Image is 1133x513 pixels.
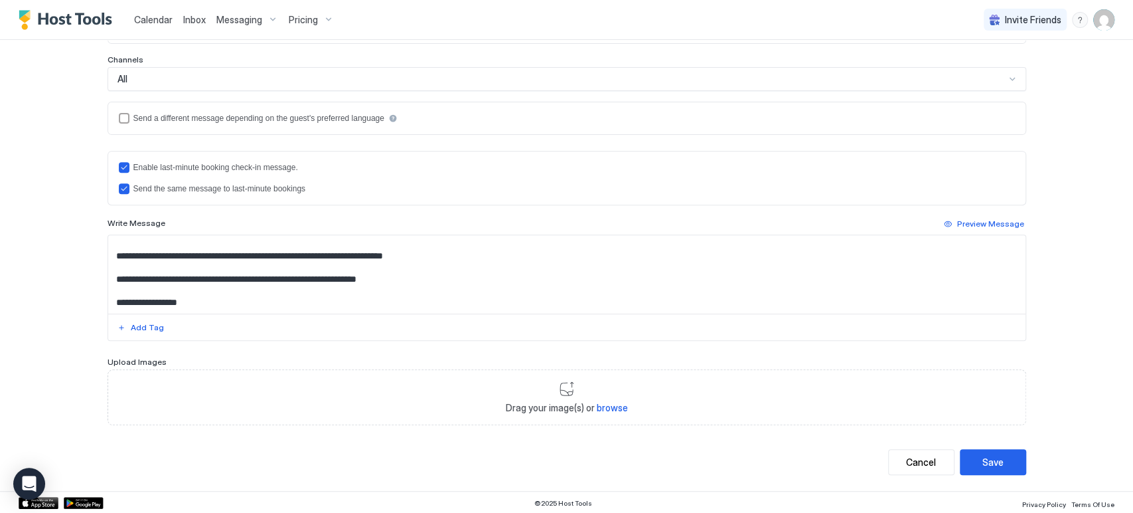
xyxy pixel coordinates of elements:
div: languagesEnabled [119,113,1015,124]
span: © 2025 Host Tools [534,499,592,508]
div: Cancel [906,455,936,469]
div: lastMinuteMessageIsTheSame [119,183,1015,194]
button: Save [960,449,1026,475]
button: Preview Message [942,216,1026,232]
span: Inbox [183,14,206,25]
a: Terms Of Use [1071,496,1114,510]
a: Privacy Policy [1022,496,1066,510]
span: Messaging [216,14,262,26]
textarea: Input Field [108,235,1025,314]
div: menu [1072,12,1088,28]
span: Drag your image(s) or [506,402,628,414]
span: Pricing [289,14,318,26]
a: Inbox [183,13,206,27]
span: Channels [108,54,143,64]
span: Upload Images [108,357,167,367]
span: Privacy Policy [1022,500,1066,508]
div: Send a different message depending on the guest's preferred language [133,114,384,123]
a: Host Tools Logo [19,10,118,30]
div: Preview Message [957,218,1024,230]
span: Invite Friends [1005,14,1061,26]
button: Add Tag [115,320,166,336]
span: Write Message [108,218,165,228]
span: Calendar [134,14,173,25]
a: Google Play Store [64,497,104,509]
span: Terms Of Use [1071,500,1114,508]
span: All [117,73,127,85]
div: lastMinuteMessageEnabled [119,162,1015,173]
div: Enable last-minute booking check-in message. [133,163,298,172]
a: App Store [19,497,58,509]
div: User profile [1093,9,1114,31]
span: browse [597,402,628,413]
div: Save [982,455,1004,469]
div: Open Intercom Messenger [13,468,45,500]
a: Calendar [134,13,173,27]
div: Add Tag [131,322,164,334]
button: Cancel [888,449,954,475]
div: Send the same message to last-minute bookings [133,184,305,193]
